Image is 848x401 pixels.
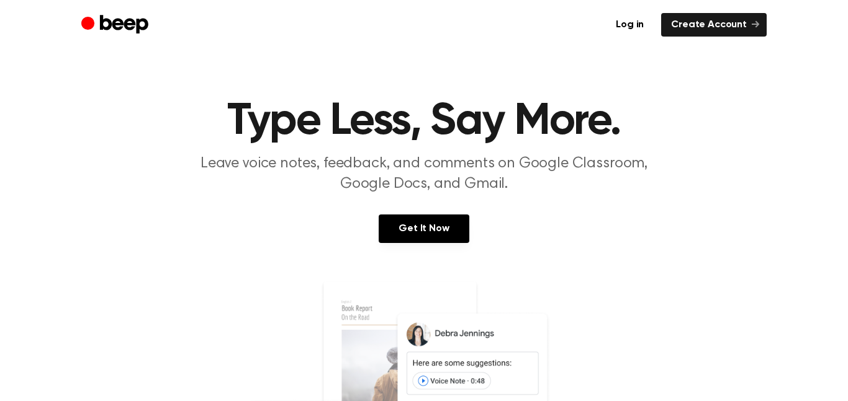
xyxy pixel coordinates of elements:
h1: Type Less, Say More. [106,99,742,144]
a: Get It Now [379,214,469,243]
p: Leave voice notes, feedback, and comments on Google Classroom, Google Docs, and Gmail. [186,154,662,195]
a: Beep [81,13,151,37]
a: Log in [606,13,654,37]
a: Create Account [661,13,767,37]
